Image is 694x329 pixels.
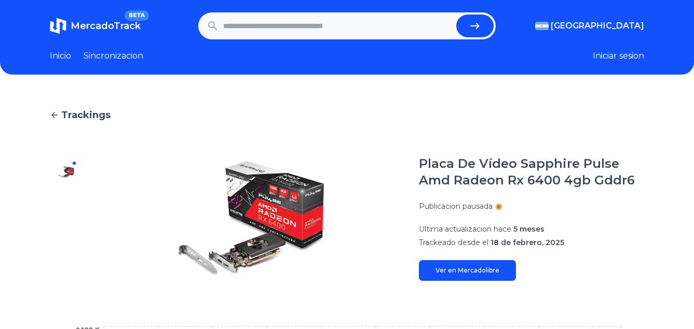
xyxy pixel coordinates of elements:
span: Ultima actualizacion hace [419,224,511,234]
span: [GEOGRAPHIC_DATA] [551,20,644,32]
span: 5 meses [513,224,545,234]
img: Placa De Vídeo Sapphire Pulse Amd Radeon Rx 6400 4gb Gddr6 [58,164,75,180]
a: Trackings [50,108,644,122]
button: [GEOGRAPHIC_DATA] [535,20,644,32]
span: Trackeado desde el [419,238,488,247]
a: Ver en Mercadolibre [419,260,516,281]
a: Inicio [50,50,71,62]
img: MercadoTrack [50,18,66,34]
span: 18 de febrero, 2025 [491,238,564,247]
img: Placa De Vídeo Sapphire Pulse Amd Radeon Rx 6400 4gb Gddr6 [104,155,398,281]
span: MercadoTrack [71,20,141,32]
a: MercadoTrackBETA [50,18,141,34]
a: Sincronizacion [84,50,143,62]
h1: Placa De Vídeo Sapphire Pulse Amd Radeon Rx 6400 4gb Gddr6 [419,155,644,189]
span: BETA [125,10,149,21]
span: Trackings [61,108,111,122]
img: Argentina [535,22,549,30]
button: Iniciar sesion [593,50,644,62]
p: Publicacion pausada [419,201,493,211]
img: Placa De Vídeo Sapphire Pulse Amd Radeon Rx 6400 4gb Gddr6 [58,197,75,213]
